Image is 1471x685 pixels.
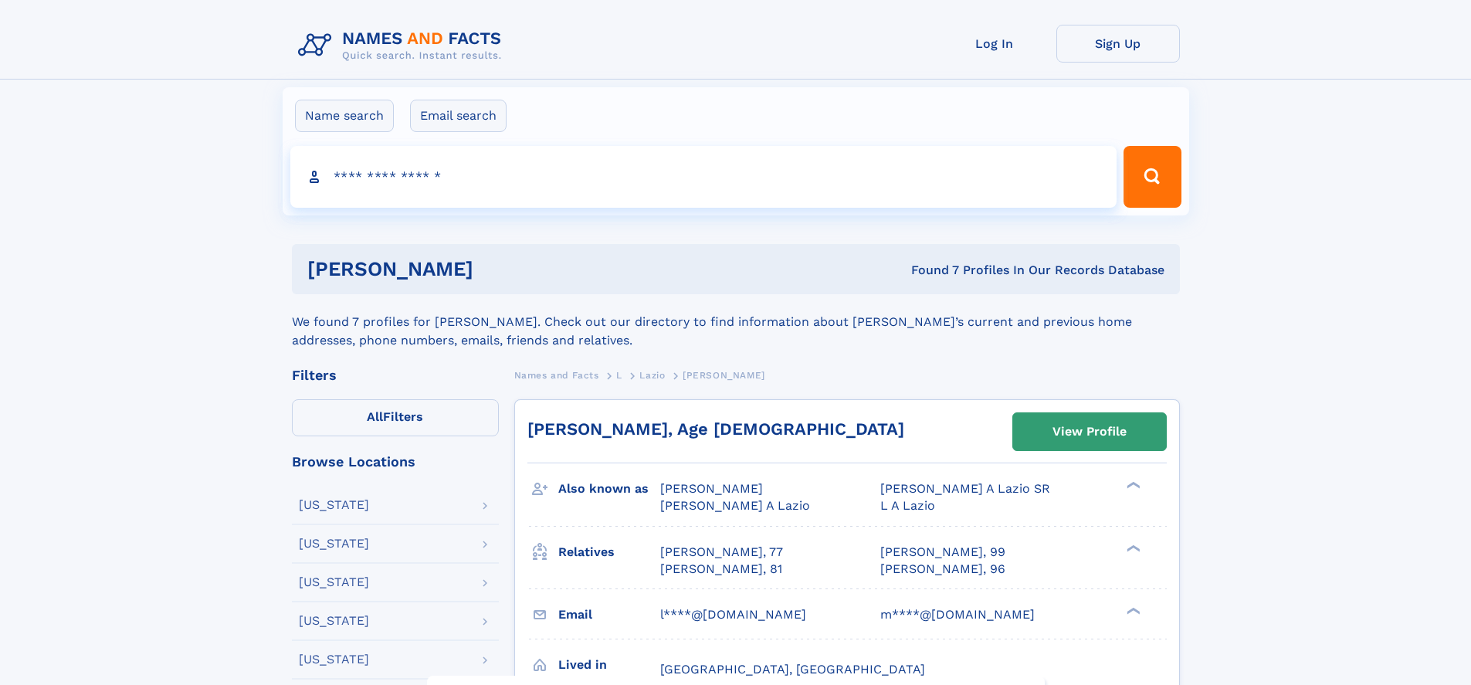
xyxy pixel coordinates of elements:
[299,499,369,511] div: [US_STATE]
[683,370,765,381] span: [PERSON_NAME]
[292,399,499,436] label: Filters
[1123,543,1141,553] div: ❯
[292,368,499,382] div: Filters
[410,100,507,132] label: Email search
[692,262,1164,279] div: Found 7 Profiles In Our Records Database
[527,419,904,439] a: [PERSON_NAME], Age [DEMOGRAPHIC_DATA]
[660,544,783,561] a: [PERSON_NAME], 77
[880,498,935,513] span: L A Lazio
[660,561,782,578] a: [PERSON_NAME], 81
[880,544,1005,561] a: [PERSON_NAME], 99
[558,539,660,565] h3: Relatives
[660,481,763,496] span: [PERSON_NAME]
[616,365,622,385] a: L
[616,370,622,381] span: L
[290,146,1117,208] input: search input
[292,25,514,66] img: Logo Names and Facts
[933,25,1056,63] a: Log In
[514,365,599,385] a: Names and Facts
[307,259,693,279] h1: [PERSON_NAME]
[1123,605,1141,615] div: ❯
[558,476,660,502] h3: Also known as
[292,294,1180,350] div: We found 7 profiles for [PERSON_NAME]. Check out our directory to find information about [PERSON_...
[558,652,660,678] h3: Lived in
[880,561,1005,578] a: [PERSON_NAME], 96
[299,537,369,550] div: [US_STATE]
[299,653,369,666] div: [US_STATE]
[558,602,660,628] h3: Email
[292,455,499,469] div: Browse Locations
[639,370,665,381] span: Lazio
[1052,414,1127,449] div: View Profile
[660,662,925,677] span: [GEOGRAPHIC_DATA], [GEOGRAPHIC_DATA]
[367,409,383,424] span: All
[660,498,810,513] span: [PERSON_NAME] A Lazio
[639,365,665,385] a: Lazio
[295,100,394,132] label: Name search
[1124,146,1181,208] button: Search Button
[1123,480,1141,490] div: ❯
[880,481,1050,496] span: [PERSON_NAME] A Lazio SR
[1056,25,1180,63] a: Sign Up
[299,615,369,627] div: [US_STATE]
[299,576,369,588] div: [US_STATE]
[1013,413,1166,450] a: View Profile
